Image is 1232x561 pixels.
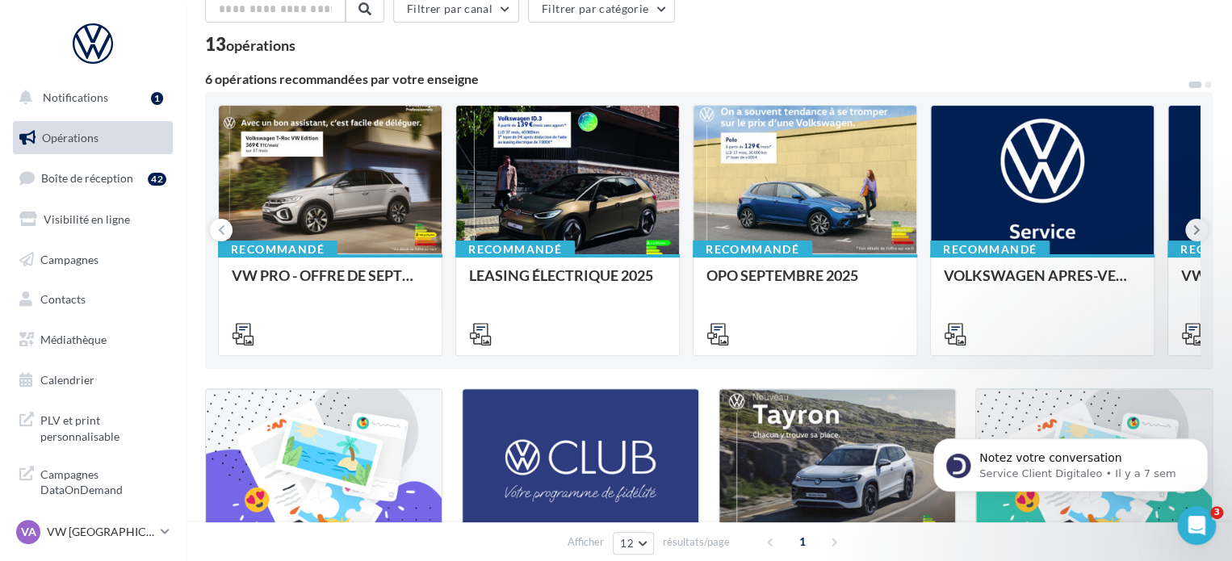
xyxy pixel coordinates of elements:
[205,36,295,53] div: 13
[930,241,1050,258] div: Recommandé
[40,373,94,387] span: Calendrier
[151,92,163,105] div: 1
[10,203,176,237] a: Visibilité en ligne
[40,292,86,306] span: Contacts
[613,532,654,555] button: 12
[41,171,133,185] span: Boîte de réception
[10,323,176,357] a: Médiathèque
[148,173,166,186] div: 42
[13,517,173,547] a: VA VW [GEOGRAPHIC_DATA][PERSON_NAME]
[44,212,130,226] span: Visibilité en ligne
[10,283,176,316] a: Contacts
[790,529,815,555] span: 1
[663,534,730,550] span: résultats/page
[43,90,108,104] span: Notifications
[40,333,107,346] span: Médiathèque
[205,73,1187,86] div: 6 opérations recommandées par votre enseigne
[21,524,36,540] span: VA
[10,81,170,115] button: Notifications 1
[10,243,176,277] a: Campagnes
[10,121,176,155] a: Opérations
[693,241,812,258] div: Recommandé
[232,267,429,299] div: VW PRO - OFFRE DE SEPTEMBRE 25
[40,409,166,444] span: PLV et print personnalisable
[944,267,1141,299] div: VOLKSWAGEN APRES-VENTE
[218,241,337,258] div: Recommandé
[226,38,295,52] div: opérations
[40,463,166,498] span: Campagnes DataOnDemand
[10,403,176,450] a: PLV et print personnalisable
[1177,506,1216,545] iframe: Intercom live chat
[620,537,634,550] span: 12
[10,363,176,397] a: Calendrier
[455,241,575,258] div: Recommandé
[568,534,604,550] span: Afficher
[469,267,666,299] div: LEASING ÉLECTRIQUE 2025
[42,131,98,144] span: Opérations
[10,457,176,504] a: Campagnes DataOnDemand
[10,161,176,195] a: Boîte de réception42
[40,252,98,266] span: Campagnes
[1210,506,1223,519] span: 3
[909,404,1232,517] iframe: Intercom notifications message
[47,524,154,540] p: VW [GEOGRAPHIC_DATA][PERSON_NAME]
[706,267,903,299] div: OPO SEPTEMBRE 2025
